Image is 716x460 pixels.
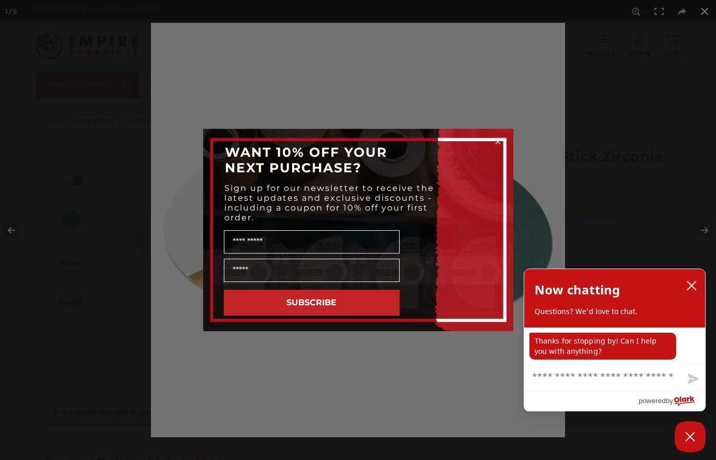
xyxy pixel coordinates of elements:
[535,279,620,300] h2: Now chatting
[524,328,705,364] div: chat
[529,333,676,360] p: Thanks for stopping by! Can I help you with anything?
[224,290,400,316] button: SUBSCRIBE
[224,259,400,282] input: Email
[683,278,700,293] button: close chatbox
[675,421,706,452] button: Close Chatbox
[524,269,706,411] div: olark chatbox
[666,394,673,407] span: by
[224,183,434,222] span: Sign up for our newsletter to receive the latest updates and exclusive discounts - including a co...
[493,137,503,147] button: Close dialog
[638,394,665,407] span: powered
[225,144,387,175] span: WANT 10% OFF YOUR NEXT PURCHASE?
[535,306,695,317] p: Questions? We'd love to chat.
[638,392,705,411] a: Powered by Olark
[679,367,705,391] button: Send message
